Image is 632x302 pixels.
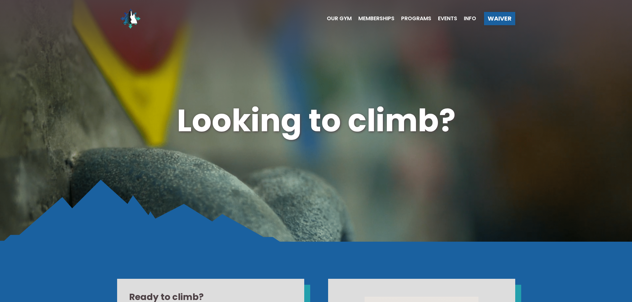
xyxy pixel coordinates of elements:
[352,16,394,21] a: Memberships
[431,16,457,21] a: Events
[358,16,394,21] span: Memberships
[464,16,476,21] span: Info
[117,99,515,142] h1: Looking to climb?
[484,12,515,25] a: Waiver
[320,16,352,21] a: Our Gym
[401,16,431,21] span: Programs
[117,5,144,32] img: North Wall Logo
[457,16,476,21] a: Info
[488,16,512,22] span: Waiver
[327,16,352,21] span: Our Gym
[438,16,457,21] span: Events
[394,16,431,21] a: Programs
